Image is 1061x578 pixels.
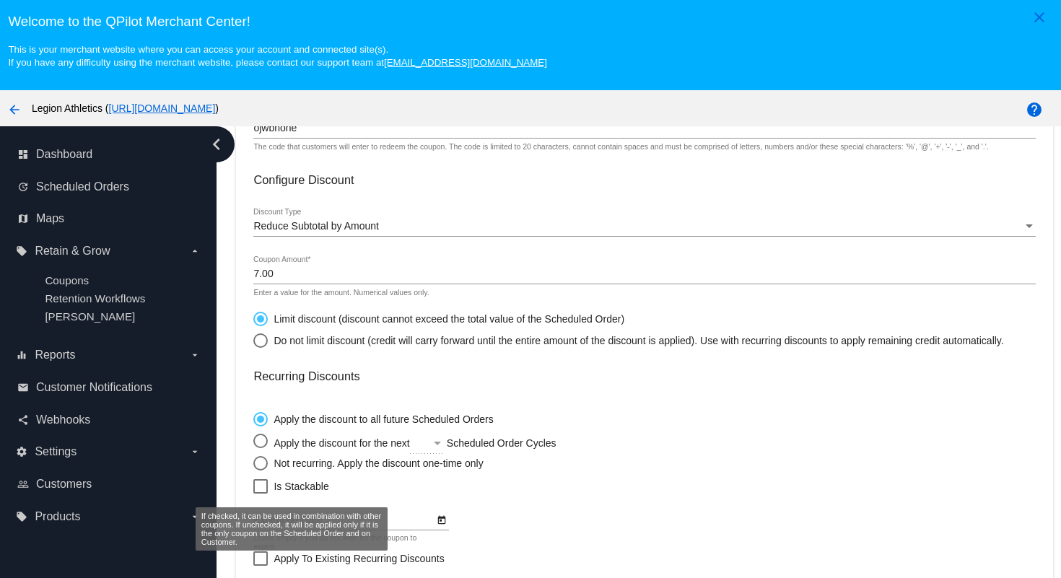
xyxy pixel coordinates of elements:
span: Reduce Subtotal by Amount [253,220,379,232]
span: Customers [36,478,92,491]
i: share [17,414,29,426]
mat-radio-group: Select an option [253,305,1003,348]
i: map [17,213,29,224]
span: Customer Notifications [36,381,152,394]
i: equalizer [16,349,27,361]
i: settings [16,446,27,457]
div: Not recurring. Apply the discount one-time only [268,457,483,469]
input: Coupon Code [253,123,1035,134]
span: Retain & Grow [35,245,110,258]
h3: Configure Discount [253,173,1035,187]
span: Is Stackable [274,478,328,495]
h3: Welcome to the QPilot Merchant Center! [8,14,1052,30]
span: Scheduled Orders [36,180,129,193]
button: Open calendar [434,512,449,527]
span: Webhooks [36,413,90,426]
i: arrow_drop_down [189,245,201,257]
span: Maps [36,212,64,225]
a: [URL][DOMAIN_NAME] [109,102,216,114]
a: Coupons [45,274,89,286]
mat-icon: arrow_back [6,101,23,118]
mat-select: Discount Type [253,221,1035,232]
a: people_outline Customers [17,473,201,496]
span: Dashboard [36,148,92,161]
mat-radio-group: Select an option [253,405,652,470]
div: Leave empty if you do not wish for the coupon to expire. [253,534,441,551]
a: dashboard Dashboard [17,143,201,166]
mat-icon: help [1026,101,1043,118]
input: Coupon Amount [253,268,1035,280]
h3: Recurring Discounts [253,369,1035,383]
i: update [17,181,29,193]
div: Limit discount (discount cannot exceed the total value of the Scheduled Order) [268,313,624,325]
span: Reports [35,349,75,362]
div: Do not limit discount (credit will carry forward until the entire amount of the discount is appli... [268,335,1003,346]
i: people_outline [17,478,29,490]
span: Products [35,510,80,523]
i: local_offer [16,245,27,257]
a: update Scheduled Orders [17,175,201,198]
a: email Customer Notifications [17,376,201,399]
span: Settings [35,445,77,458]
a: map Maps [17,207,201,230]
i: dashboard [17,149,29,160]
i: chevron_left [205,133,228,156]
div: Enter a value for the amount. Numerical values only. [253,289,429,297]
input: Expiration Date [253,514,434,526]
div: Apply the discount for the next Scheduled Order Cycles [268,434,652,449]
a: share Webhooks [17,408,201,432]
mat-icon: close [1031,9,1048,26]
i: email [17,382,29,393]
i: arrow_drop_down [189,446,201,457]
span: Legion Athletics ( ) [32,102,219,114]
div: Apply the discount to all future Scheduled Orders [268,413,493,425]
i: arrow_drop_down [189,511,201,522]
div: The code that customers will enter to redeem the coupon. The code is limited to 20 characters, ca... [253,143,988,152]
span: Apply To Existing Recurring Discounts [274,550,444,567]
a: [EMAIL_ADDRESS][DOMAIN_NAME] [384,57,547,68]
i: arrow_drop_down [189,349,201,361]
a: [PERSON_NAME] [45,310,135,323]
small: This is your merchant website where you can access your account and connected site(s). If you hav... [8,44,546,68]
a: Retention Workflows [45,292,145,305]
i: local_offer [16,511,27,522]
